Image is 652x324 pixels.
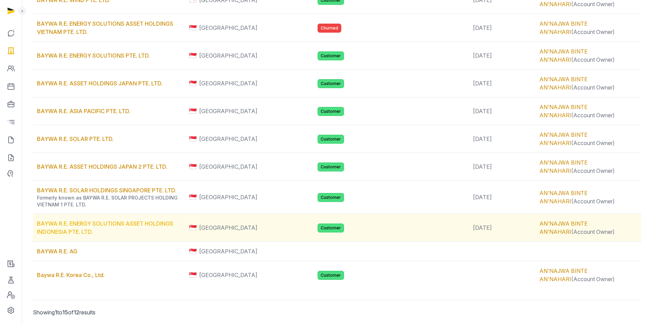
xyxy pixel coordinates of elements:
[539,159,588,174] a: AN'NAJWA BINTE AN'NAHARI
[199,79,257,87] span: [GEOGRAPHIC_DATA]
[539,104,588,119] a: AN'NAJWA BINTE AN'NAHARI
[318,135,344,144] span: Customer
[318,107,344,116] span: Customer
[199,247,257,255] span: [GEOGRAPHIC_DATA]
[37,187,176,194] a: BAYWA R.E. SOLAR HOLDINGS SINGAPORE PTE. LTD.
[469,125,535,153] td: [DATE]
[199,163,257,171] span: [GEOGRAPHIC_DATA]
[37,135,114,142] a: BAYWA R.E. SOLAR PTE. LTD.
[199,224,257,232] span: [GEOGRAPHIC_DATA]
[539,189,637,205] div: (Account Owner)
[539,20,637,36] div: (Account Owner)
[37,272,105,278] a: Baywa R.E. Korea Co., Ltd.
[199,24,257,32] span: [GEOGRAPHIC_DATA]
[199,107,257,115] span: [GEOGRAPHIC_DATA]
[199,135,257,143] span: [GEOGRAPHIC_DATA]
[539,48,588,63] a: AN'NAJWA BINTE AN'NAHARI
[199,193,257,201] span: [GEOGRAPHIC_DATA]
[539,76,588,91] a: AN'NAJWA BINTE AN'NAHARI
[55,309,57,316] span: 1
[37,108,130,115] a: BAYWA R.E. ASIA PACIFIC PTE. LTD.
[469,214,535,242] td: [DATE]
[318,51,344,60] span: Customer
[318,193,344,202] span: Customer
[37,220,173,235] a: BAYWA R.E. ENERGY SOLUTIONS ASSET HOLDINGS INDONESIA PTE. LTD.
[469,181,535,214] td: [DATE]
[469,70,535,97] td: [DATE]
[539,103,637,119] div: (Account Owner)
[469,97,535,125] td: [DATE]
[74,309,79,316] span: 12
[539,47,637,64] div: (Account Owner)
[318,163,344,171] span: Customer
[539,219,637,236] div: (Account Owner)
[318,24,341,33] span: Churned
[539,131,588,146] a: AN'NAJWA BINTE AN'NAHARI
[318,224,344,232] span: Customer
[539,20,588,35] a: AN'NAJWA BINTE AN'NAHARI
[469,14,535,42] td: [DATE]
[539,131,637,147] div: (Account Owner)
[37,163,167,170] a: BAYWA R.E. ASSET HOLDINGS JAPAN 2 PTE. LTD.
[199,271,257,279] span: [GEOGRAPHIC_DATA]
[62,309,68,316] span: 15
[539,190,588,205] a: AN'NAJWA BINTE AN'NAHARI
[539,220,588,235] a: AN'NAJWA BINTE AN'NAHARI
[539,267,637,283] div: (Account Owner)
[318,271,344,280] span: Customer
[37,194,185,208] div: Formerly known as BAYWA R.E. SOLAR PROJECTS HOLDING VIETNAM 1 PTE. LTD.
[469,153,535,181] td: [DATE]
[318,79,344,88] span: Customer
[199,51,257,60] span: [GEOGRAPHIC_DATA]
[37,52,150,59] a: BAYWA R.E. ENERGY SOLUTIONS PTE. LTD.
[37,80,163,87] a: BAYWA R.E. ASSET HOLDINGS JAPAN PTE. LTD.
[539,267,588,283] a: AN'NAJWA BINTE AN'NAHARI
[539,158,637,175] div: (Account Owner)
[37,20,173,35] a: BAYWA R.E. ENERGY SOLUTIONS ASSET HOLDINGS VIETNAM PTE. LTD.
[539,75,637,92] div: (Account Owner)
[37,248,77,255] a: BAYWA R.E. AG
[469,42,535,70] td: [DATE]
